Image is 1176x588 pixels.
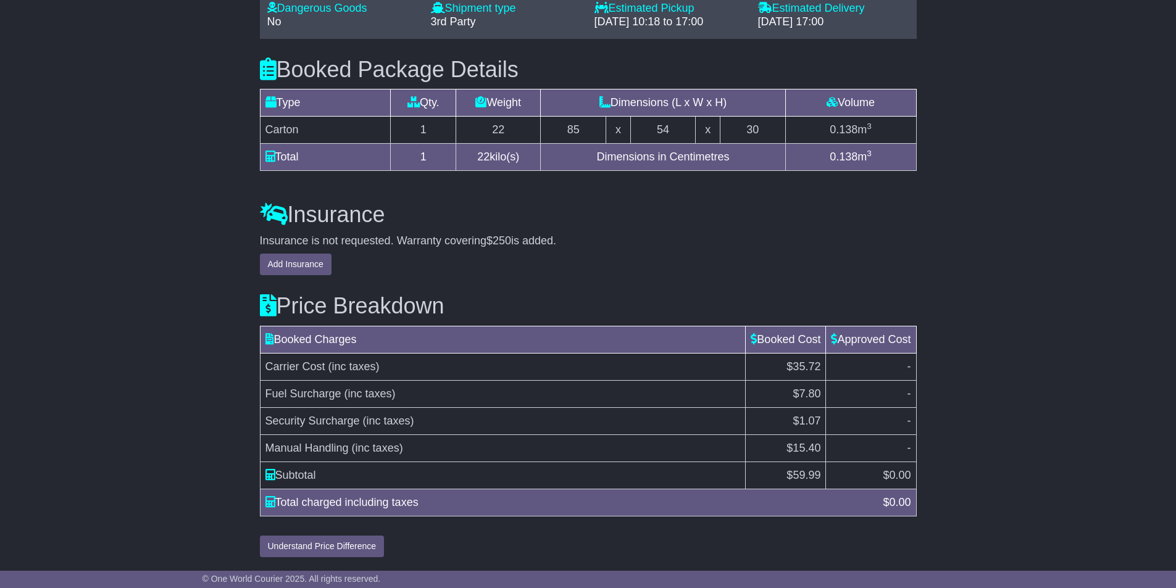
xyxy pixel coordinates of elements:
[328,360,380,373] span: (inc taxes)
[541,89,785,117] td: Dimensions (L x W x H)
[267,2,419,15] div: Dangerous Goods
[260,234,917,248] div: Insurance is not requested. Warranty covering is added.
[606,117,630,144] td: x
[746,326,826,353] td: Booked Cost
[877,494,917,511] div: $
[456,117,541,144] td: 22
[594,2,746,15] div: Estimated Pickup
[260,294,917,318] h3: Price Breakdown
[889,469,911,481] span: 0.00
[344,387,396,400] span: (inc taxes)
[826,326,916,353] td: Approved Cost
[265,387,341,400] span: Fuel Surcharge
[793,387,820,400] span: $7.80
[541,144,785,171] td: Dimensions in Centimetres
[907,442,911,454] span: -
[758,15,909,29] div: [DATE] 17:00
[260,117,391,144] td: Carton
[259,494,877,511] div: Total charged including taxes
[907,360,911,373] span: -
[260,57,917,82] h3: Booked Package Details
[477,151,490,163] span: 22
[391,117,456,144] td: 1
[541,117,606,144] td: 85
[486,234,511,247] span: $250
[793,415,820,427] span: $1.07
[265,442,349,454] span: Manual Handling
[260,144,391,171] td: Total
[594,15,746,29] div: [DATE] 10:18 to 17:00
[907,415,911,427] span: -
[830,151,857,163] span: 0.138
[758,2,909,15] div: Estimated Delivery
[391,89,456,117] td: Qty.
[391,144,456,171] td: 1
[260,462,746,489] td: Subtotal
[352,442,403,454] span: (inc taxes)
[907,387,911,400] span: -
[785,144,916,171] td: m
[746,462,826,489] td: $
[260,536,385,557] button: Understand Price Difference
[793,469,820,481] span: 59.99
[431,2,582,15] div: Shipment type
[785,89,916,117] td: Volume
[830,123,857,136] span: 0.138
[456,89,541,117] td: Weight
[260,202,917,227] h3: Insurance
[260,89,391,117] td: Type
[260,254,332,275] button: Add Insurance
[363,415,414,427] span: (inc taxes)
[696,117,720,144] td: x
[202,574,381,584] span: © One World Courier 2025. All rights reserved.
[265,415,360,427] span: Security Surcharge
[456,144,541,171] td: kilo(s)
[431,15,476,28] span: 3rd Party
[826,462,916,489] td: $
[867,149,872,158] sup: 3
[785,117,916,144] td: m
[265,360,325,373] span: Carrier Cost
[867,122,872,131] sup: 3
[267,15,281,28] span: No
[720,117,785,144] td: 30
[260,326,746,353] td: Booked Charges
[786,442,820,454] span: $15.40
[786,360,820,373] span: $35.72
[630,117,696,144] td: 54
[889,496,911,508] span: 0.00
